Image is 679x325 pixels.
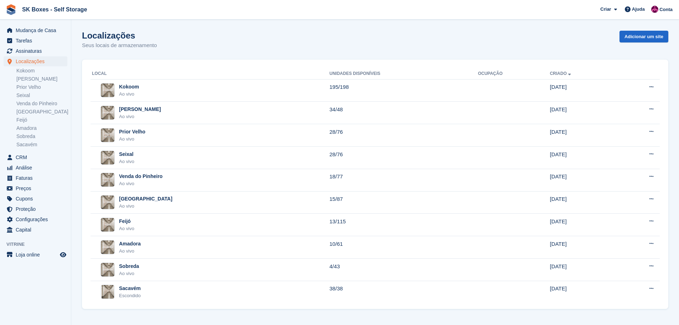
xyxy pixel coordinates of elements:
a: Adicionar um site [619,31,668,42]
a: menu [4,250,67,260]
img: Imagem do site Sobreda [101,263,114,276]
span: Faturas [16,173,58,183]
span: Cupons [16,194,58,204]
div: Ao vivo [119,158,134,165]
img: Imagem do site Sacavém [102,285,114,299]
a: [PERSON_NAME] [16,76,67,82]
div: Ao vivo [119,225,134,232]
a: menu [4,46,67,56]
img: Imagem do site Venda do Pinheiro [101,173,114,187]
img: Imagem do site Amadora [101,240,114,254]
div: Sobreda [119,263,139,270]
span: Mudança de Casa [16,25,58,35]
span: Vitrine [6,241,71,248]
div: Seixal [119,151,134,158]
a: Loja de pré-visualização [59,250,67,259]
p: Seus locais de armazenamento [82,41,157,50]
div: Ao vivo [119,203,173,210]
div: Sacavém [119,285,141,292]
td: 4/43 [329,259,478,281]
td: [DATE] [550,236,616,259]
a: menu [4,173,67,183]
td: 13/115 [329,214,478,236]
span: Criar [600,6,611,13]
th: Unidades disponíveis [329,68,478,80]
th: Local [91,68,329,80]
a: menu [4,152,67,162]
a: menu [4,194,67,204]
a: menu [4,36,67,46]
div: Escondido [119,292,141,299]
span: Preços [16,183,58,193]
td: [DATE] [550,281,616,303]
div: Kokoom [119,83,139,91]
a: SK Boxes - Self Storage [19,4,90,15]
a: Sacavém [16,141,67,148]
img: Imagem do site Kokoom [101,83,114,97]
span: Ajuda [632,6,645,13]
div: Ao vivo [119,180,163,187]
img: Imagem do site Setúbal [101,195,114,209]
a: Kokoom [16,67,67,74]
div: Amadora [119,240,141,248]
a: Prior Velho [16,84,67,91]
a: Amadora [16,125,67,132]
span: Localizações [16,56,58,66]
span: Conta [659,6,673,13]
a: Seixal [16,92,67,99]
td: 28/76 [329,147,478,169]
span: Assinaturas [16,46,58,56]
td: 34/48 [329,102,478,124]
td: 18/77 [329,169,478,191]
a: menu [4,56,67,66]
td: 38/38 [329,281,478,303]
span: Loja online [16,250,58,260]
a: menu [4,163,67,173]
td: 10/61 [329,236,478,259]
a: menu [4,204,67,214]
span: Configurações [16,214,58,224]
td: [DATE] [550,214,616,236]
td: [DATE] [550,259,616,281]
a: menu [4,25,67,35]
a: menu [4,225,67,235]
span: Proteção [16,204,58,214]
div: Ao vivo [119,113,161,120]
img: Imagem do site Seixal [101,151,114,164]
td: [DATE] [550,169,616,191]
div: Ao vivo [119,248,141,255]
div: Feijó [119,218,134,225]
td: 195/198 [329,79,478,102]
a: menu [4,214,67,224]
td: [DATE] [550,124,616,147]
span: Tarefas [16,36,58,46]
a: Criado [550,71,572,76]
img: Imagem do site Amadora II [101,106,114,120]
div: [PERSON_NAME] [119,106,161,113]
th: Ocupação [478,68,550,80]
span: CRM [16,152,58,162]
img: Joana Alegria [651,6,658,13]
td: 15/87 [329,191,478,214]
td: [DATE] [550,102,616,124]
img: Imagem do site Feijó [101,218,114,232]
td: [DATE] [550,147,616,169]
td: 28/76 [329,124,478,147]
div: Prior Velho [119,128,145,136]
img: stora-icon-8386f47178a22dfd0bd8f6a31ec36ba5ce8667c1dd55bd0f319d3a0aa187defe.svg [6,4,16,15]
td: [DATE] [550,191,616,214]
span: Análise [16,163,58,173]
a: Sobreda [16,133,67,140]
img: Imagem do site Prior Velho [101,128,114,142]
h1: Localizações [82,31,157,40]
div: Ao vivo [119,136,145,143]
a: [GEOGRAPHIC_DATA] [16,108,67,115]
div: Ao vivo [119,91,139,98]
a: Feijó [16,117,67,123]
span: Capital [16,225,58,235]
div: Venda do Pinheiro [119,173,163,180]
div: Ao vivo [119,270,139,277]
div: [GEOGRAPHIC_DATA] [119,195,173,203]
a: Venda do Pinheiro [16,100,67,107]
td: [DATE] [550,79,616,102]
